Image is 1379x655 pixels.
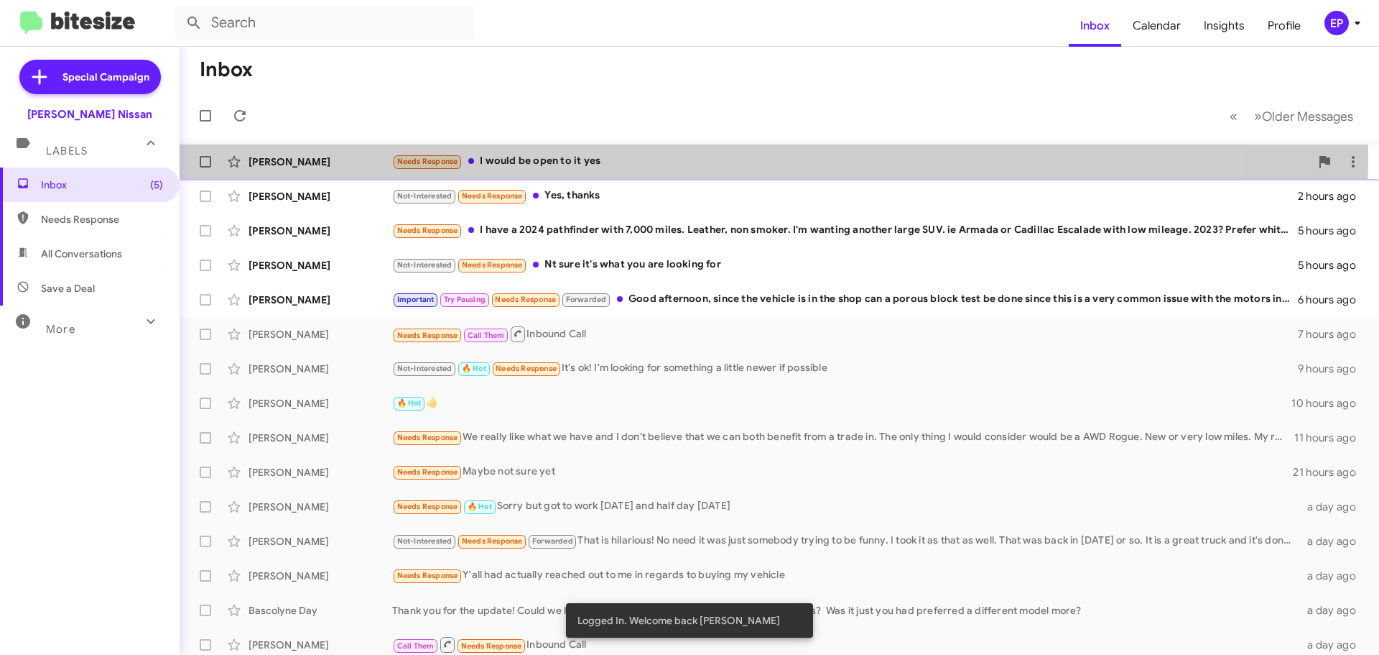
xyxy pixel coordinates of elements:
[397,260,452,270] span: Not-Interested
[392,395,1291,411] div: 👍
[392,636,1299,654] div: Inbound Call
[392,464,1293,480] div: Maybe not sure yet
[1256,5,1312,47] a: Profile
[249,638,392,652] div: [PERSON_NAME]
[392,291,1298,308] div: Good afternoon, since the vehicle is in the shop can a porous block test be done since this is a ...
[462,536,523,546] span: Needs Response
[249,396,392,411] div: [PERSON_NAME]
[392,153,1310,170] div: I would be open to it yes
[495,295,556,304] span: Needs Response
[392,325,1298,343] div: Inbound Call
[392,603,1299,618] div: Thank you for the update! Could we have done anything differently to earn your business? Was it j...
[1299,534,1368,549] div: a day ago
[1299,603,1368,618] div: a day ago
[496,364,557,373] span: Needs Response
[1245,101,1362,131] button: Next
[249,224,392,238] div: [PERSON_NAME]
[397,433,458,442] span: Needs Response
[1299,638,1368,652] div: a day ago
[41,247,122,261] span: All Conversations
[174,6,475,40] input: Search
[1298,189,1368,203] div: 2 hours ago
[1298,362,1368,376] div: 9 hours ago
[1221,101,1246,131] button: Previous
[249,500,392,514] div: [PERSON_NAME]
[1222,101,1362,131] nav: Page navigation example
[62,70,149,84] span: Special Campaign
[1254,107,1262,125] span: »
[249,293,392,307] div: [PERSON_NAME]
[397,226,458,235] span: Needs Response
[249,327,392,342] div: [PERSON_NAME]
[41,281,95,296] span: Save a Deal
[468,331,505,340] span: Call Them
[462,260,523,270] span: Needs Response
[529,535,576,549] span: Forwarded
[392,257,1298,273] div: Nt sure it's what you are looking for
[397,398,422,408] span: 🔥 Hot
[397,502,458,511] span: Needs Response
[27,107,152,122] div: [PERSON_NAME] Nissan
[1299,500,1368,514] div: a day ago
[1121,5,1192,47] a: Calendar
[397,467,458,477] span: Needs Response
[392,360,1298,377] div: It's ok! I'm looking for something a little newer if possible
[1298,293,1368,307] div: 6 hours ago
[392,567,1299,584] div: Y'all had actually reached out to me in regards to buying my vehicle
[249,603,392,618] div: Bascolyne Day
[397,641,435,651] span: Call Them
[41,212,163,226] span: Needs Response
[1291,396,1368,411] div: 10 hours ago
[392,222,1298,239] div: I have a 2024 pathfinder with 7,000 miles. Leather, non smoker. I'm wanting another large SUV. ie...
[562,293,610,307] span: Forwarded
[19,60,161,94] a: Special Campaign
[397,571,458,580] span: Needs Response
[249,569,392,583] div: [PERSON_NAME]
[397,331,458,340] span: Needs Response
[397,295,435,304] span: Important
[150,178,163,192] span: (5)
[1298,258,1368,272] div: 5 hours ago
[1312,11,1363,35] button: EP
[1299,569,1368,583] div: a day ago
[462,364,486,373] span: 🔥 Hot
[249,534,392,549] div: [PERSON_NAME]
[249,189,392,203] div: [PERSON_NAME]
[397,157,458,166] span: Needs Response
[392,533,1299,549] div: That is hilarious! No need it was just somebody trying to be funny. I took it as that as well. Th...
[1230,107,1238,125] span: «
[397,536,452,546] span: Not-Interested
[249,465,392,480] div: [PERSON_NAME]
[397,191,452,201] span: Not-Interested
[444,295,486,304] span: Try Pausing
[1262,109,1353,124] span: Older Messages
[249,258,392,272] div: [PERSON_NAME]
[46,323,75,336] span: More
[1298,224,1368,238] div: 5 hours ago
[1298,327,1368,342] div: 7 hours ago
[41,178,163,192] span: Inbox
[200,58,253,81] h1: Inbox
[1069,5,1121,47] a: Inbox
[392,429,1294,446] div: We really like what we have and I don't believe that we can both benefit from a trade in. The onl...
[392,498,1299,515] div: Sorry but got to work [DATE] and half day [DATE]
[46,145,88,157] span: Labels
[577,613,780,628] span: Logged In. Welcome back [PERSON_NAME]
[1192,5,1256,47] a: Insights
[397,364,452,373] span: Not-Interested
[1324,11,1349,35] div: EP
[468,502,492,511] span: 🔥 Hot
[1294,431,1368,445] div: 11 hours ago
[1293,465,1368,480] div: 21 hours ago
[249,362,392,376] div: [PERSON_NAME]
[461,641,522,651] span: Needs Response
[249,155,392,169] div: [PERSON_NAME]
[392,188,1298,204] div: Yes, thanks
[249,431,392,445] div: [PERSON_NAME]
[462,191,523,201] span: Needs Response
